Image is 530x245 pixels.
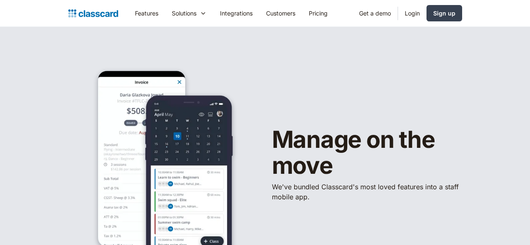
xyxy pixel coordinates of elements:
a: Get a demo [352,4,398,23]
a: Sign up [427,5,462,21]
a: Integrations [213,4,259,23]
a: Login [398,4,427,23]
div: Solutions [172,9,196,18]
div: Solutions [165,4,213,23]
a: Pricing [302,4,334,23]
div: Sign up [433,9,455,18]
a: Customers [259,4,302,23]
h1: Manage on the move [272,127,462,178]
p: We've bundled ​Classcard's most loved features into a staff mobile app. [272,182,462,202]
a: Logo [68,8,118,19]
a: Features [128,4,165,23]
